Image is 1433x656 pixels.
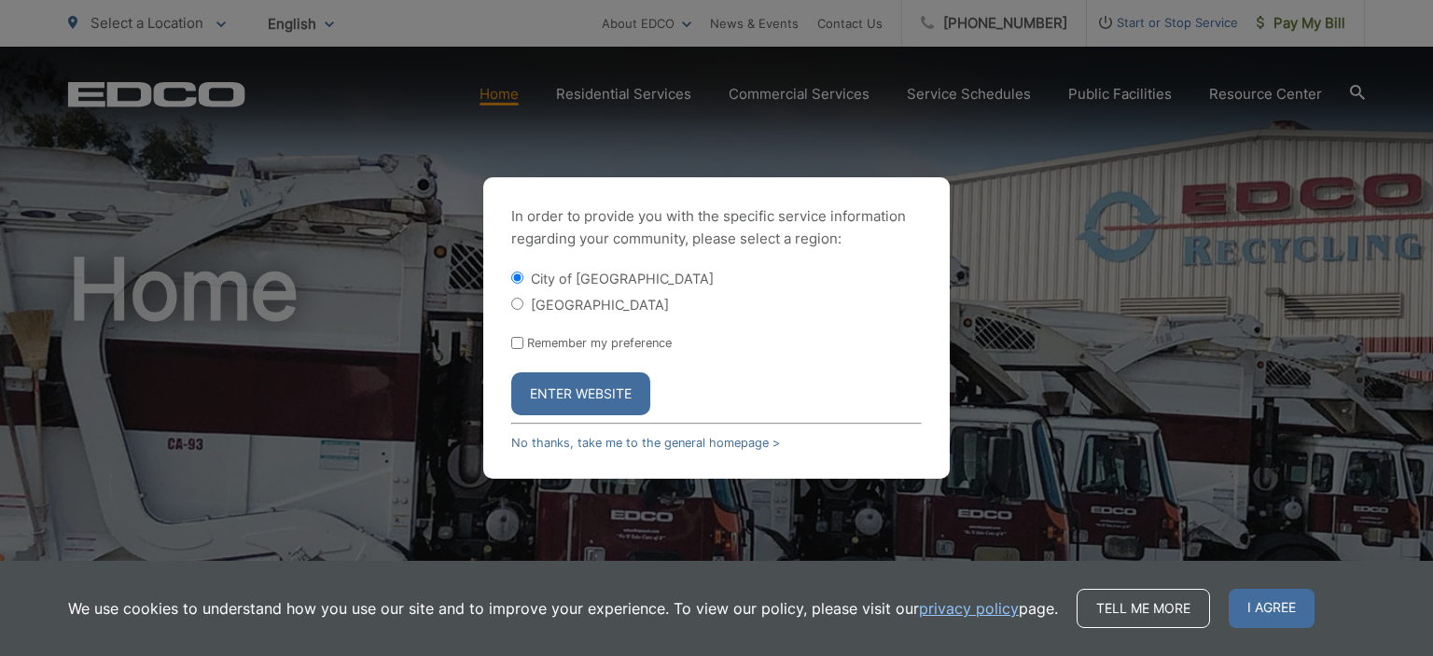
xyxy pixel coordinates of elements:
a: Tell me more [1077,589,1210,628]
label: City of [GEOGRAPHIC_DATA] [531,271,714,286]
button: Enter Website [511,372,650,415]
a: No thanks, take me to the general homepage > [511,436,780,450]
label: Remember my preference [527,336,672,350]
p: We use cookies to understand how you use our site and to improve your experience. To view our pol... [68,597,1058,620]
a: privacy policy [919,597,1019,620]
label: [GEOGRAPHIC_DATA] [531,297,669,313]
span: I agree [1229,589,1315,628]
p: In order to provide you with the specific service information regarding your community, please se... [511,205,922,250]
